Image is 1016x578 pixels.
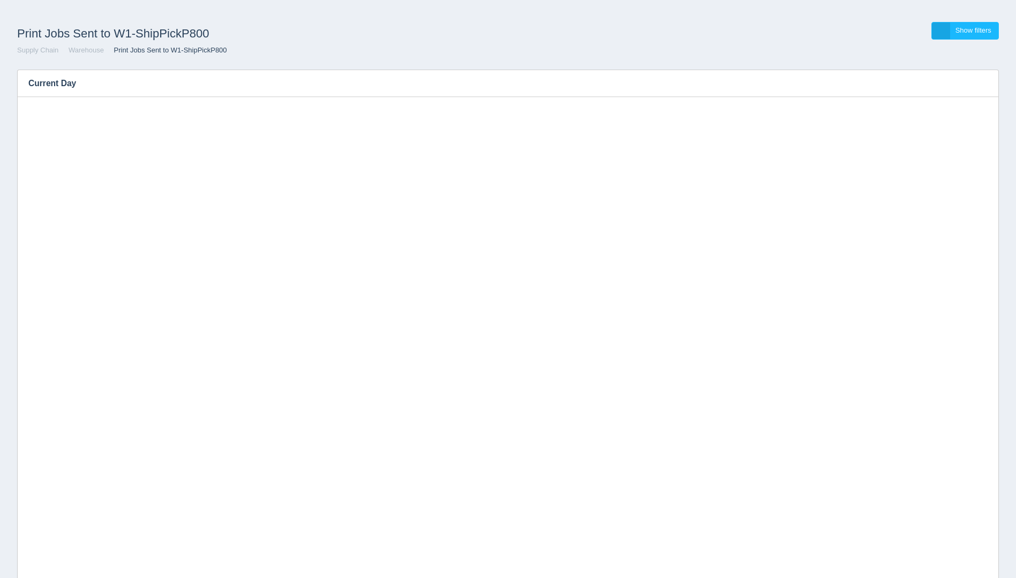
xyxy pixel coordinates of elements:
a: Warehouse [69,46,104,54]
a: Show filters [931,22,999,40]
a: Supply Chain [17,46,58,54]
li: Print Jobs Sent to W1-ShipPickP800 [106,45,227,56]
h3: Current Day [18,70,966,97]
h1: Print Jobs Sent to W1-ShipPickP800 [17,22,508,45]
span: Show filters [955,26,991,34]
